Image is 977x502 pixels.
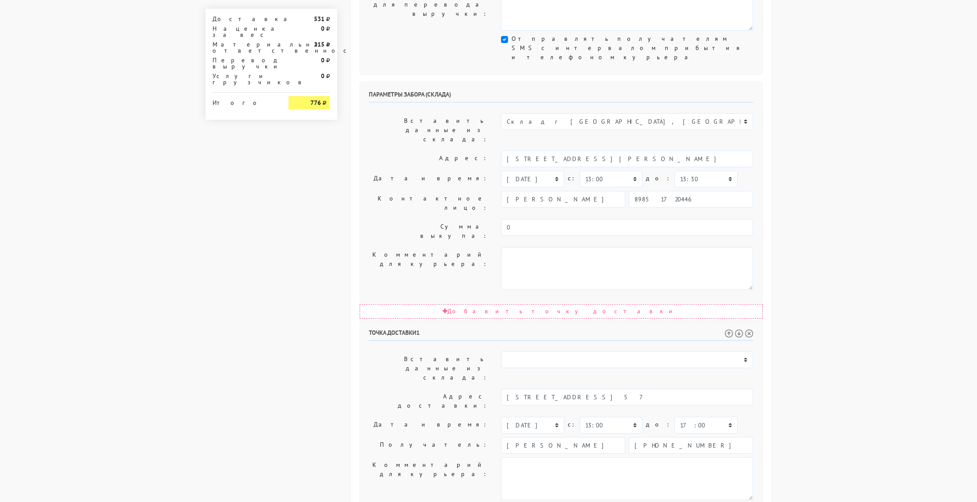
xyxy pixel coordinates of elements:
[206,73,282,85] div: Услуги грузчиков
[362,437,495,454] label: Получатель:
[362,351,495,385] label: Вставить данные из склада:
[314,15,324,23] strong: 531
[362,247,495,290] label: Комментарий для курьера:
[213,96,276,106] div: Итого
[206,57,282,69] div: Перевод выручки
[206,41,282,54] div: Материальная ответственность
[321,72,324,80] strong: 0
[321,56,324,64] strong: 0
[310,99,321,107] strong: 776
[512,34,753,62] label: Отправлять получателям SMS с интервалом прибытия и телефоном курьера
[362,171,495,187] label: Дата и время:
[568,417,576,432] label: c:
[362,151,495,167] label: Адрес:
[362,457,495,500] label: Комментарий для курьера:
[629,191,753,208] input: Телефон
[369,91,753,103] h6: Параметры забора (склада)
[362,219,495,244] label: Сумма выкупа:
[206,16,282,22] div: Доставка
[362,389,495,413] label: Адрес доставки:
[568,171,576,186] label: c:
[362,417,495,434] label: Дата и время:
[362,191,495,215] label: Контактное лицо:
[369,329,753,341] h6: Точка доставки
[362,113,495,147] label: Вставить данные из склада:
[314,40,324,48] strong: 215
[416,329,420,337] span: 1
[646,417,671,432] label: до:
[629,437,753,454] input: Телефон
[321,25,324,32] strong: 0
[360,304,763,319] div: Добавить точку доставки
[501,437,625,454] input: Имя
[501,191,625,208] input: Имя
[206,25,282,38] div: Наценка за вес
[646,171,671,186] label: до:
